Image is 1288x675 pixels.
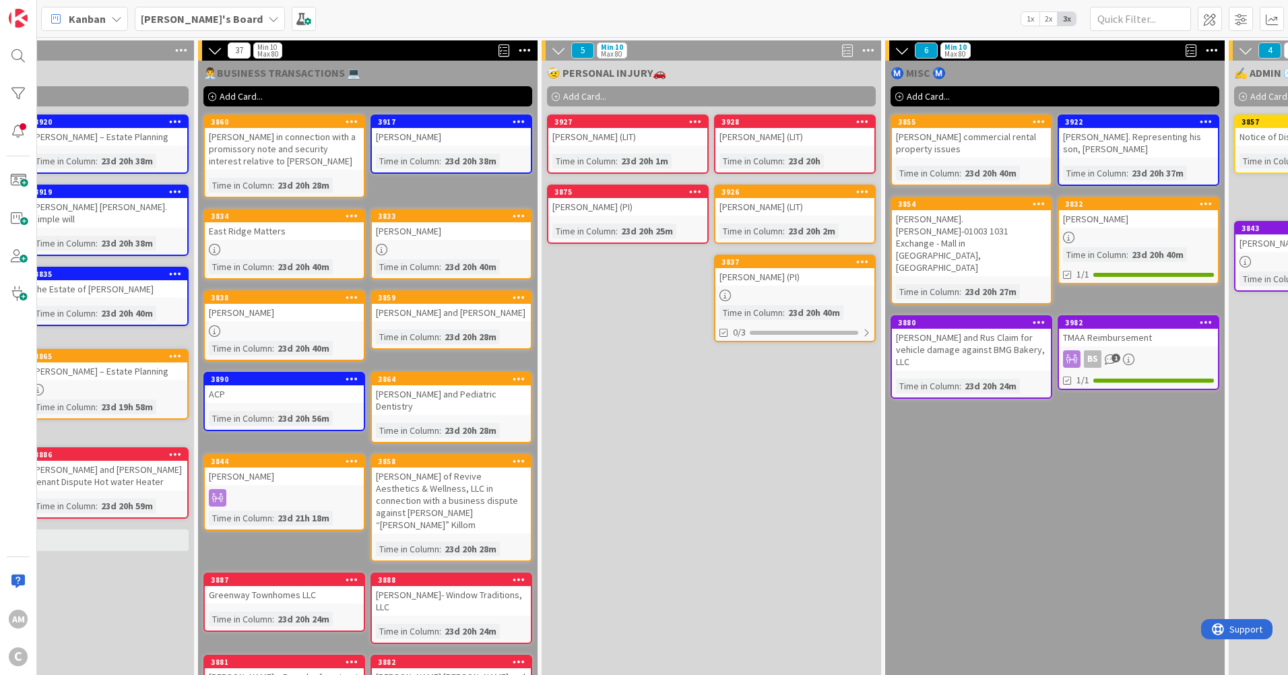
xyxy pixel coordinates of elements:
div: Time in Column [896,379,959,393]
div: 3881 [211,657,364,667]
div: TMAA Reimbursement [1059,329,1218,346]
a: 3922[PERSON_NAME]. Representing his son, [PERSON_NAME]Time in Column:23d 20h 37m [1058,115,1219,186]
div: 3855[PERSON_NAME] commercial rental property issues [892,116,1051,158]
div: 3887Greenway Townhomes LLC [205,574,364,604]
span: Kanban [69,11,106,27]
div: 3854 [892,198,1051,210]
span: 37 [228,42,251,59]
div: 23d 19h 58m [98,399,156,414]
span: 4 [1258,42,1281,59]
div: 3920[PERSON_NAME] – Estate Planning [28,116,187,146]
div: 3922[PERSON_NAME]. Representing his son, [PERSON_NAME] [1059,116,1218,158]
div: Time in Column [376,329,439,344]
div: Min 10 [944,44,967,51]
div: Time in Column [1063,247,1126,262]
div: 3837 [715,256,874,268]
div: 3832 [1065,199,1218,209]
div: Time in Column [209,259,272,274]
div: 3875 [548,186,707,198]
a: 3886[PERSON_NAME] and [PERSON_NAME] Tenant Dispute Hot water HeaterTime in Column:23d 20h 59m [27,447,189,519]
a: 3835The Estate of [PERSON_NAME]Time in Column:23d 20h 40m [27,267,189,326]
div: [PERSON_NAME] (PI) [548,198,707,216]
div: [PERSON_NAME] and Pediatric Dentistry [372,385,531,415]
div: 3890 [211,375,364,384]
span: : [783,224,785,238]
span: Support [28,2,61,18]
div: Time in Column [896,284,959,299]
div: 3834 [205,210,364,222]
a: 3858[PERSON_NAME] of Revive Aesthetics & Wellness, LLC in connection with a business dispute agai... [371,454,532,562]
div: 3919 [28,186,187,198]
div: 3928[PERSON_NAME] (LIT) [715,116,874,146]
span: : [959,166,961,181]
span: 1/1 [1076,373,1089,387]
div: Max 80 [601,51,622,57]
div: BS [1059,350,1218,368]
div: [PERSON_NAME] (LIT) [715,198,874,216]
a: 3838[PERSON_NAME]Time in Column:23d 20h 40m [203,290,365,361]
div: Time in Column [376,259,439,274]
div: [PERSON_NAME] – Estate Planning [28,128,187,146]
span: 1 [1112,354,1120,362]
div: 3854[PERSON_NAME].[PERSON_NAME]-01003 1031 Exchange - Mall in [GEOGRAPHIC_DATA], [GEOGRAPHIC_DATA] [892,198,1051,276]
span: : [439,542,441,556]
div: 23d 20h [785,154,824,168]
a: 3982TMAA ReimbursementBS1/1 [1058,315,1219,390]
span: : [96,154,98,168]
div: 3887 [211,575,364,585]
span: : [96,236,98,251]
span: : [96,399,98,414]
div: 3920 [34,117,187,127]
div: C [9,647,28,666]
div: 23d 20h 59m [98,499,156,513]
span: : [616,224,618,238]
span: : [439,259,441,274]
div: 3927 [548,116,707,128]
div: 3982 [1059,317,1218,329]
a: 3880[PERSON_NAME] and Rus Claim for vehicle damage against BMG Bakery, LLCTime in Column:23d 20h 24m [891,315,1052,399]
div: 3854 [898,199,1051,209]
div: Min 10 [257,44,277,51]
div: 23d 21h 18m [274,511,333,525]
div: 3881 [205,656,364,668]
div: 3865 [28,350,187,362]
div: 3888 [378,575,531,585]
a: 3860[PERSON_NAME] in connection with a promissory note and security interest relative to [PERSON_... [203,115,365,198]
span: Add Card... [563,90,606,102]
div: Time in Column [32,236,96,251]
div: [PERSON_NAME] commercial rental property issues [892,128,1051,158]
div: BS [1084,350,1101,368]
div: 23d 20h 27m [961,284,1020,299]
div: 3865 [34,352,187,361]
div: 3919[PERSON_NAME] [PERSON_NAME]. Simple will [28,186,187,228]
div: 23d 20h 40m [441,259,500,274]
div: 3833 [378,212,531,221]
div: 3917 [372,116,531,128]
input: Quick Filter... [1090,7,1191,31]
div: 23d 20h 28m [441,423,500,438]
span: : [439,624,441,639]
a: 3865[PERSON_NAME] – Estate PlanningTime in Column:23d 19h 58m [27,349,189,420]
a: 3859[PERSON_NAME] and [PERSON_NAME]Time in Column:23d 20h 28m [371,290,532,350]
div: 3860[PERSON_NAME] in connection with a promissory note and security interest relative to [PERSON_... [205,116,364,170]
a: 3855[PERSON_NAME] commercial rental property issuesTime in Column:23d 20h 40m [891,115,1052,186]
div: Max 80 [257,51,278,57]
div: 3888 [372,574,531,586]
div: 23d 20h 40m [98,306,156,321]
div: 3886 [34,450,187,459]
div: [PERSON_NAME] [PERSON_NAME]. Simple will [28,198,187,228]
div: 3835 [28,268,187,280]
div: 3887 [205,574,364,586]
a: 3926[PERSON_NAME] (LIT)Time in Column:23d 20h 2m [714,185,876,244]
span: : [272,612,274,626]
span: Ⓜ️ MISC Ⓜ️ [891,66,946,79]
div: 3832[PERSON_NAME] [1059,198,1218,228]
a: 3875[PERSON_NAME] (PI)Time in Column:23d 20h 25m [547,185,709,244]
div: [PERSON_NAME] and [PERSON_NAME] Tenant Dispute Hot water Heater [28,461,187,490]
span: : [959,284,961,299]
div: 3855 [892,116,1051,128]
div: 3864 [378,375,531,384]
div: 23d 20h 28m [441,329,500,344]
div: 3835 [34,269,187,279]
div: [PERSON_NAME]- Window Traditions, LLC [372,586,531,616]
